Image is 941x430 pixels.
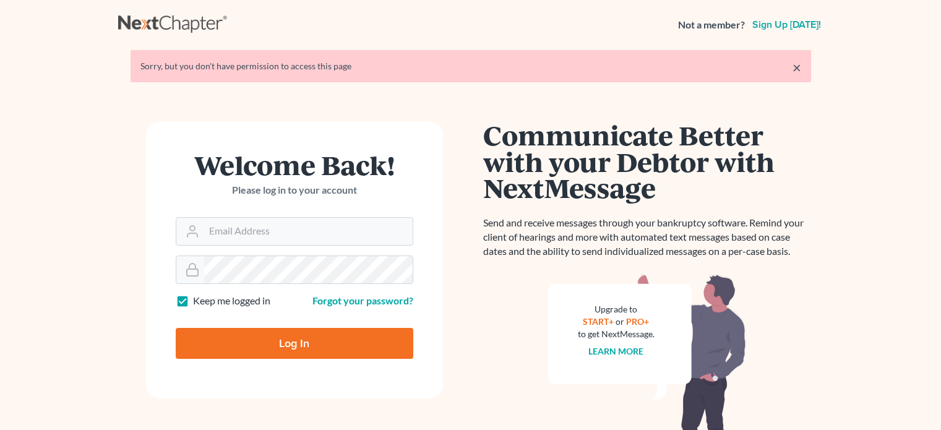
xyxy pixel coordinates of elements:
[588,346,643,356] a: Learn more
[483,216,811,259] p: Send and receive messages through your bankruptcy software. Remind your client of hearings and mo...
[193,294,270,308] label: Keep me logged in
[176,152,413,178] h1: Welcome Back!
[140,60,801,72] div: Sorry, but you don't have permission to access this page
[583,316,614,327] a: START+
[616,316,624,327] span: or
[578,303,655,316] div: Upgrade to
[626,316,649,327] a: PRO+
[204,218,413,245] input: Email Address
[312,295,413,306] a: Forgot your password?
[750,20,823,30] a: Sign up [DATE]!
[483,122,811,201] h1: Communicate Better with your Debtor with NextMessage
[578,328,655,340] div: to get NextMessage.
[678,18,745,32] strong: Not a member?
[793,60,801,75] a: ×
[176,183,413,197] p: Please log in to your account
[176,328,413,359] input: Log In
